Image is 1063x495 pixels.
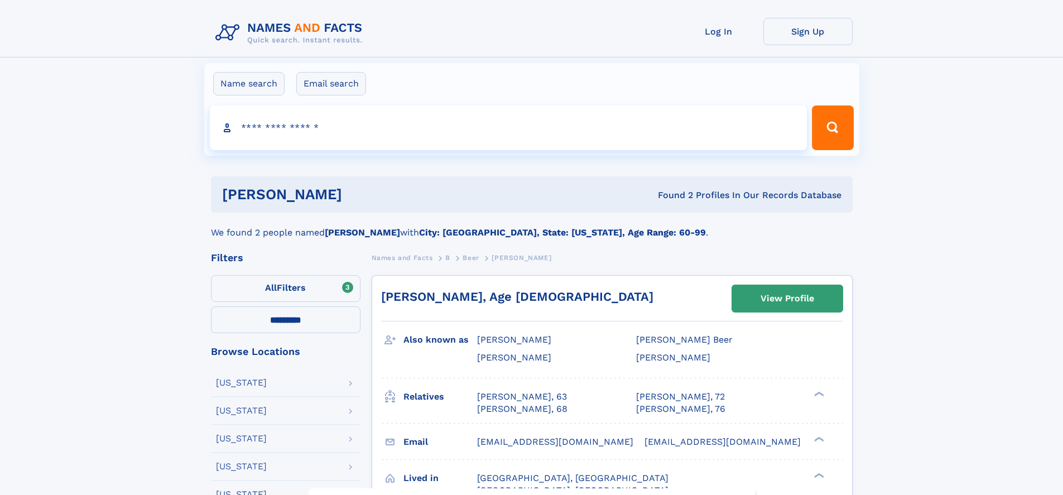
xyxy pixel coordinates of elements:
[216,378,267,387] div: [US_STATE]
[216,434,267,443] div: [US_STATE]
[211,18,372,48] img: Logo Names and Facts
[211,253,360,263] div: Filters
[381,290,653,304] a: [PERSON_NAME], Age [DEMOGRAPHIC_DATA]
[761,286,814,311] div: View Profile
[644,436,801,447] span: [EMAIL_ADDRESS][DOMAIN_NAME]
[811,435,825,443] div: ❯
[477,334,551,345] span: [PERSON_NAME]
[477,403,567,415] a: [PERSON_NAME], 68
[216,462,267,471] div: [US_STATE]
[325,227,400,238] b: [PERSON_NAME]
[445,254,450,262] span: B
[500,189,841,201] div: Found 2 Profiles In Our Records Database
[403,469,477,488] h3: Lived in
[812,105,853,150] button: Search Button
[477,352,551,363] span: [PERSON_NAME]
[811,472,825,479] div: ❯
[222,188,500,201] h1: [PERSON_NAME]
[636,352,710,363] span: [PERSON_NAME]
[211,347,360,357] div: Browse Locations
[477,436,633,447] span: [EMAIL_ADDRESS][DOMAIN_NAME]
[636,334,733,345] span: [PERSON_NAME] Beer
[265,282,277,293] span: All
[636,403,725,415] a: [PERSON_NAME], 76
[477,473,668,483] span: [GEOGRAPHIC_DATA], [GEOGRAPHIC_DATA]
[492,254,551,262] span: [PERSON_NAME]
[732,285,843,312] a: View Profile
[403,387,477,406] h3: Relatives
[213,72,285,95] label: Name search
[763,18,853,45] a: Sign Up
[403,330,477,349] h3: Also known as
[636,391,725,403] a: [PERSON_NAME], 72
[463,251,479,265] a: Beer
[296,72,366,95] label: Email search
[674,18,763,45] a: Log In
[210,105,807,150] input: search input
[445,251,450,265] a: B
[216,406,267,415] div: [US_STATE]
[372,251,433,265] a: Names and Facts
[211,213,853,239] div: We found 2 people named with .
[477,391,567,403] a: [PERSON_NAME], 63
[419,227,706,238] b: City: [GEOGRAPHIC_DATA], State: [US_STATE], Age Range: 60-99
[211,275,360,302] label: Filters
[463,254,479,262] span: Beer
[403,432,477,451] h3: Email
[811,390,825,397] div: ❯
